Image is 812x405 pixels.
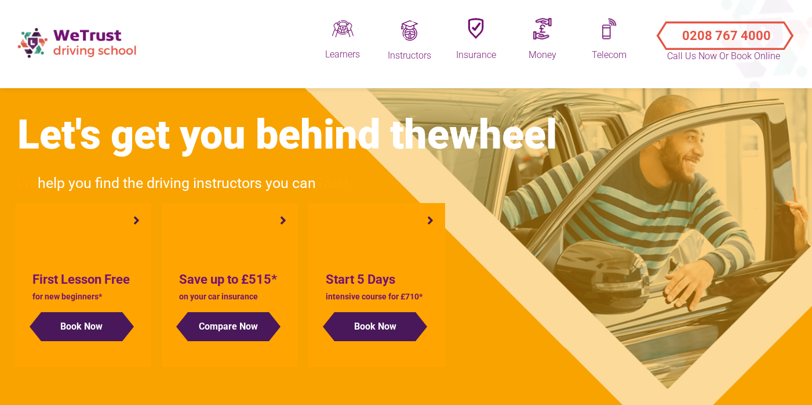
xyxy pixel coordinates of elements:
[188,312,269,341] button: Compare Now
[602,18,617,39] img: Mobileq.png
[179,292,258,301] span: on your car insurance
[326,238,428,341] a: Start 5 Days intensive course for £710* Book Now
[514,49,571,62] div: Money
[647,12,800,52] a: Call Us Now or Book Online 0208 767 4000
[32,270,134,290] h4: First Lesson Free
[32,292,102,301] span: for new beginners*
[17,111,557,158] span: Let's get you behind the
[32,238,59,264] img: svg%3E
[332,18,354,39] img: Driveq.png
[41,312,122,341] button: Book Now
[468,18,484,39] img: Insuranceq.png
[449,111,557,158] span: wheel
[447,49,505,62] div: Insurance
[380,49,438,62] div: Instructors
[661,19,786,42] button: Call Us Now or Book Online
[533,18,552,39] img: Moneyq.png
[326,238,347,264] img: svg%3E
[17,175,38,191] span: We
[32,238,134,341] a: First Lesson Free for new beginners* Book Now
[179,238,281,341] a: Save up to £515* on your car insurance Compare Now
[399,20,420,41] img: Trainingq.png
[666,49,782,63] p: Call Us Now or Book Online
[326,292,423,301] span: intensive course for £710*
[17,175,349,191] span: help you find the driving instructors you can
[316,175,349,191] span: Trust
[326,270,428,290] h4: Start 5 Days
[179,270,281,290] h4: Save up to £515*
[12,22,145,63] img: wetrust-ds-logo.png
[179,238,207,264] img: svg%3E
[314,48,372,61] div: Learners
[334,312,416,341] button: Book Now
[580,49,638,62] div: Telecom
